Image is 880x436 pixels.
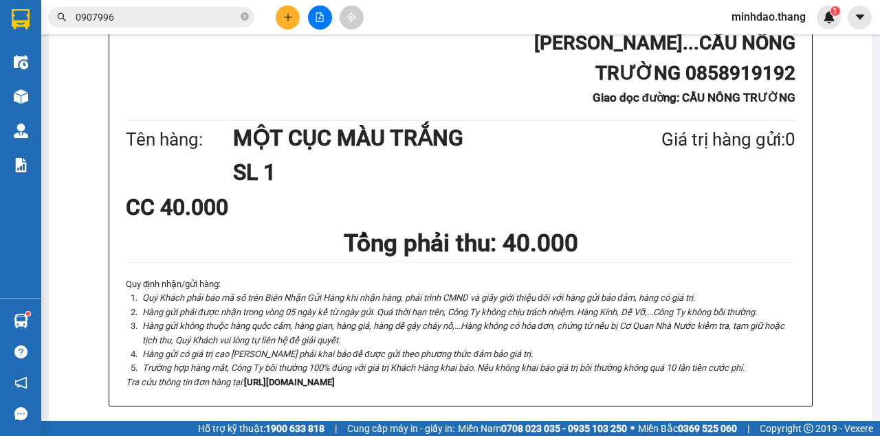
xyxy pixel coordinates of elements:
[335,421,337,436] span: |
[126,277,795,389] div: Quy định nhận/gửi hàng :
[241,11,249,24] span: close-circle
[14,407,27,420] span: message
[142,292,695,303] i: Quý Khách phải báo mã số trên Biên Nhận Gửi Hàng khi nhận hàng, phải trình CMND và giấy giới thiệ...
[347,421,454,436] span: Cung cấp máy in - giấy in:
[14,89,28,104] img: warehouse-icon
[308,5,332,30] button: file-add
[283,12,293,22] span: plus
[458,421,627,436] span: Miền Nam
[14,314,28,328] img: warehouse-icon
[14,158,28,172] img: solution-icon
[14,376,27,389] span: notification
[501,423,627,434] strong: 0708 023 035 - 0935 103 250
[823,11,835,23] img: icon-new-feature
[848,5,872,30] button: caret-down
[12,9,30,30] img: logo-vxr
[747,421,749,436] span: |
[142,349,533,359] i: Hàng gửi có giá trị cao [PERSON_NAME] phải khai báo để được gửi theo phương thức đảm bảo giá trị.
[14,124,28,138] img: warehouse-icon
[678,423,737,434] strong: 0369 525 060
[833,6,837,16] span: 1
[57,12,67,22] span: search
[198,421,324,436] span: Hỗ trợ kỹ thuật:
[854,11,866,23] span: caret-down
[142,307,757,317] i: Hàng gửi phải được nhận trong vòng 05 ngày kể từ ngày gửi. Quá thời hạn trên, Công Ty không chịu ...
[720,8,817,25] span: minhdao.thang
[126,225,795,262] h1: Tổng phải thu: 40.000
[126,190,346,225] div: CC 40.000
[276,5,300,30] button: plus
[233,121,595,155] h1: MỘT CỤC MÀU TRẮNG
[233,155,595,190] h1: SL 1
[126,126,233,154] div: Tên hàng:
[14,55,28,69] img: warehouse-icon
[142,363,745,373] i: Trường hợp hàng mất, Công Ty bồi thường 100% đúng với giá trị Khách Hàng khai báo. Nếu không khai...
[595,126,795,154] div: Giá trị hàng gửi: 0
[76,10,238,25] input: Tìm tên, số ĐT hoặc mã đơn
[804,424,813,433] span: copyright
[630,426,635,431] span: ⚪️
[534,1,795,84] b: Người nhận : [PERSON_NAME]...CẦU NÔNG TRƯỜNG 0858919192
[638,421,737,436] span: Miền Bắc
[315,12,324,22] span: file-add
[346,12,356,22] span: aim
[26,312,30,316] sup: 1
[830,6,840,16] sup: 1
[126,377,244,387] i: Tra cứu thông tin đơn hàng tại:
[14,345,27,358] span: question-circle
[265,423,324,434] strong: 1900 633 818
[244,377,335,387] strong: [URL][DOMAIN_NAME]
[593,91,795,104] b: Giao dọc đường: CẦU NÔNG TRƯỜNG
[142,321,784,345] i: Hàng gửi không thuộc hàng quốc cấm, hàng gian, hàng giả, hàng dễ gây cháy nổ,...Hàng không có hóa...
[241,12,249,21] span: close-circle
[340,5,364,30] button: aim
